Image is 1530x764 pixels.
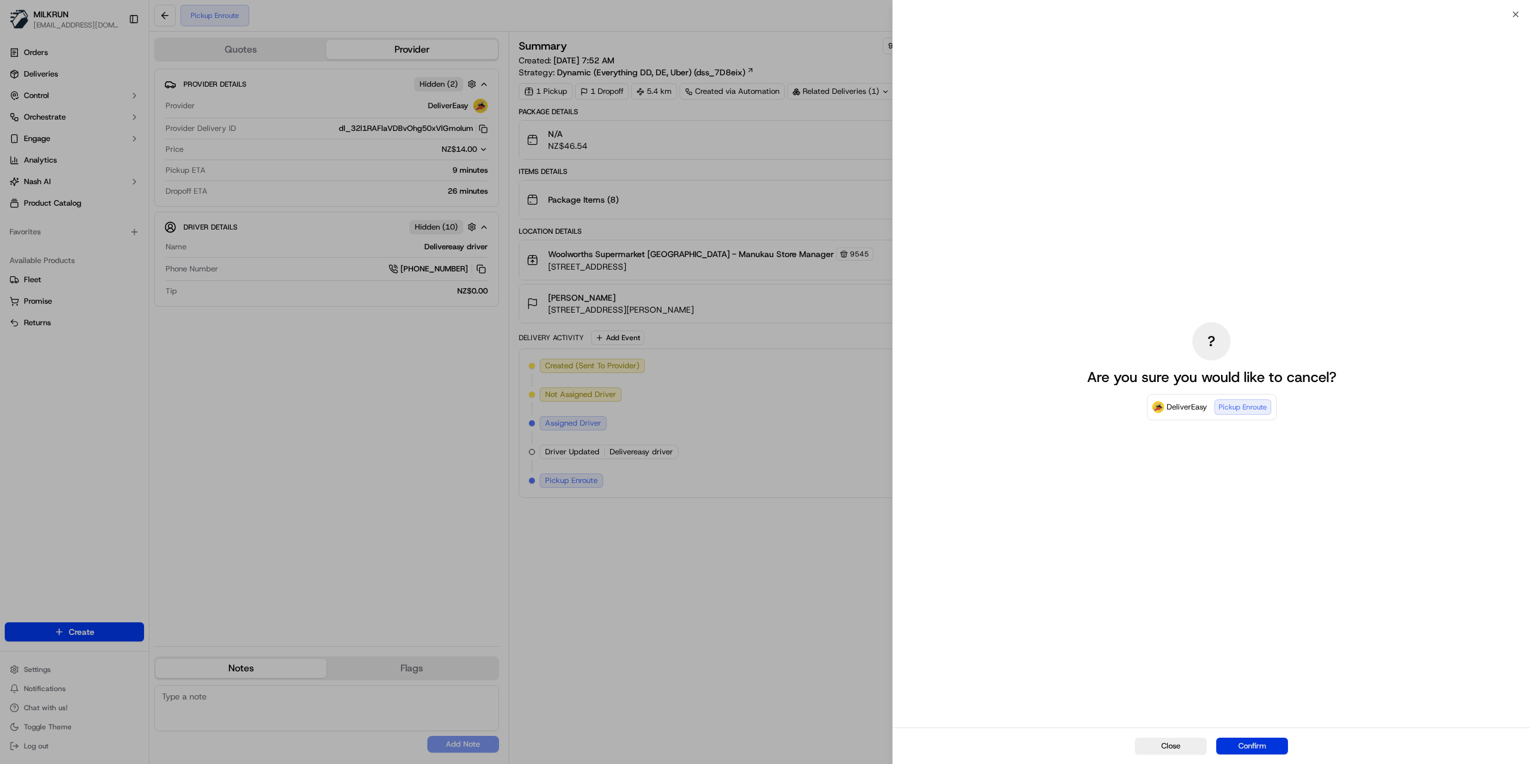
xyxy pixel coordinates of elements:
[1192,322,1231,360] div: ?
[1135,738,1207,754] button: Close
[1216,738,1288,754] button: Confirm
[1087,368,1336,387] p: Are you sure you would like to cancel?
[1152,401,1164,413] img: DeliverEasy
[1167,401,1207,413] span: DeliverEasy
